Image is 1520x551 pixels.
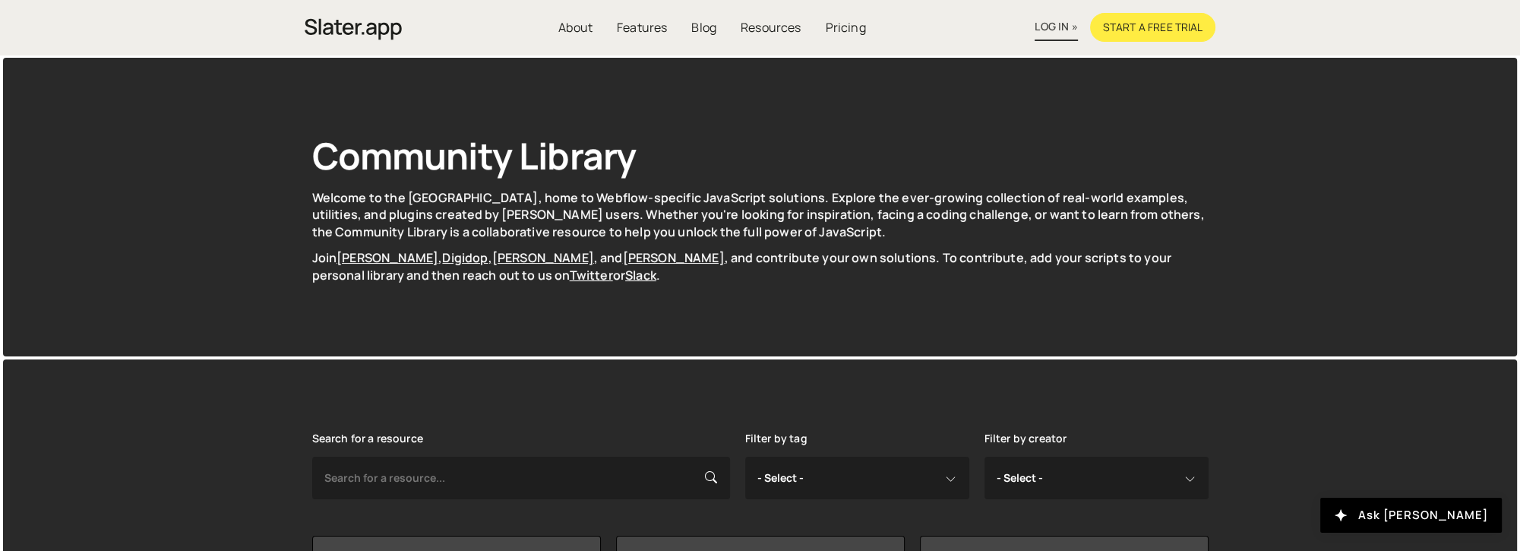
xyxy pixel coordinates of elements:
a: home [305,11,402,44]
a: Blog [679,13,728,42]
button: Ask [PERSON_NAME] [1320,498,1502,533]
input: Search for a resource... [312,457,730,499]
a: Twitter [570,267,613,283]
a: Features [605,13,679,42]
a: Pricing [813,13,877,42]
a: Start a free trial [1090,13,1216,42]
label: Filter by tag [745,432,807,445]
a: Slack [625,267,656,283]
h1: Community Library [312,131,1209,180]
p: Welcome to the [GEOGRAPHIC_DATA], home to Webflow-specific JavaScript solutions. Explore the ever... [312,189,1209,240]
label: Filter by creator [984,432,1067,445]
a: Resources [728,13,813,42]
label: Search for a resource [312,432,423,445]
a: [PERSON_NAME] [623,249,725,266]
a: About [546,13,605,42]
a: [PERSON_NAME] [337,249,438,266]
a: [PERSON_NAME] [492,249,594,266]
p: Join , , , and , and contribute your own solutions. To contribute, add your scripts to your perso... [312,249,1209,283]
img: Slater is an modern coding environment with an inbuilt AI tool. Get custom code quickly with no c... [305,14,402,44]
a: Digidop [442,249,488,266]
a: log in » [1035,14,1077,41]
